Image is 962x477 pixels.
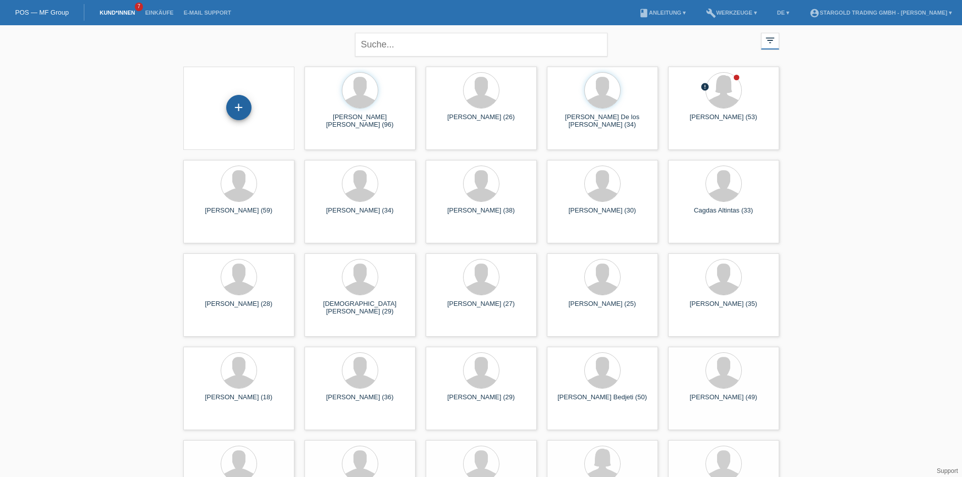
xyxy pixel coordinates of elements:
div: [PERSON_NAME] (18) [191,393,286,409]
div: [PERSON_NAME] [PERSON_NAME] (96) [313,113,408,129]
div: [PERSON_NAME] (26) [434,113,529,129]
div: Unbestätigt, in Bearbeitung [700,82,710,93]
div: [PERSON_NAME] (28) [191,300,286,316]
a: account_circleStargold Trading GmbH - [PERSON_NAME] ▾ [804,10,957,16]
input: Suche... [355,33,607,57]
div: [PERSON_NAME] (59) [191,206,286,223]
i: account_circle [809,8,820,18]
div: Cagdas Altintas (33) [676,206,771,223]
div: [PERSON_NAME] Bedjeti (50) [555,393,650,409]
i: book [639,8,649,18]
a: buildWerkzeuge ▾ [701,10,762,16]
div: [PERSON_NAME] De los [PERSON_NAME] (34) [555,113,650,129]
div: [PERSON_NAME] (53) [676,113,771,129]
div: [PERSON_NAME] (38) [434,206,529,223]
i: filter_list [765,35,776,46]
div: Kund*in hinzufügen [227,99,251,116]
div: [PERSON_NAME] (29) [434,393,529,409]
div: [DEMOGRAPHIC_DATA][PERSON_NAME] (29) [313,300,408,316]
a: E-Mail Support [179,10,236,16]
div: [PERSON_NAME] (30) [555,206,650,223]
a: Einkäufe [140,10,178,16]
a: bookAnleitung ▾ [634,10,691,16]
div: [PERSON_NAME] (27) [434,300,529,316]
a: Support [937,467,958,474]
a: POS — MF Group [15,9,69,16]
a: DE ▾ [772,10,794,16]
div: [PERSON_NAME] (49) [676,393,771,409]
div: [PERSON_NAME] (34) [313,206,408,223]
i: build [706,8,716,18]
div: [PERSON_NAME] (25) [555,300,650,316]
i: error [700,82,710,91]
div: [PERSON_NAME] (35) [676,300,771,316]
div: [PERSON_NAME] (36) [313,393,408,409]
a: Kund*innen [94,10,140,16]
span: 7 [135,3,143,11]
